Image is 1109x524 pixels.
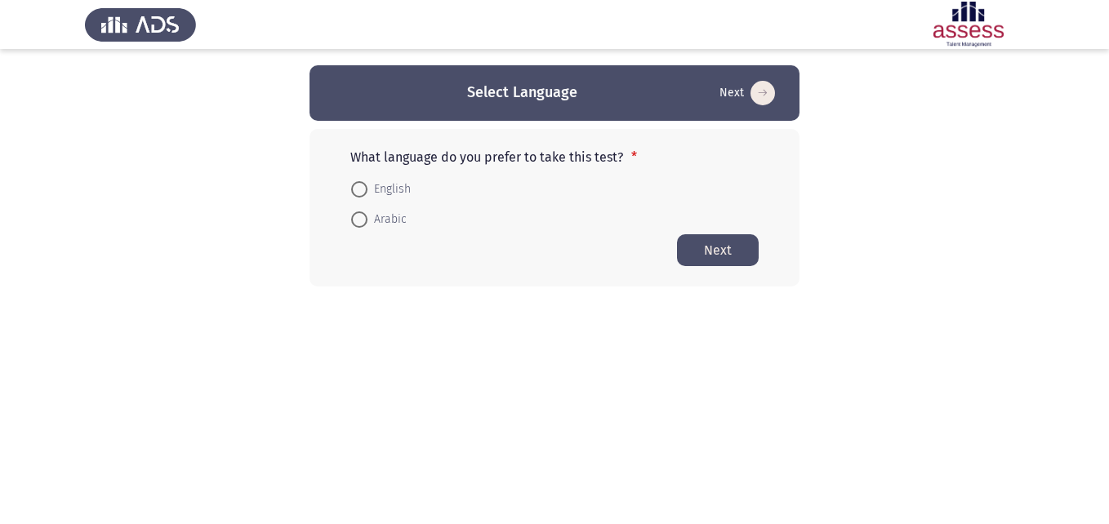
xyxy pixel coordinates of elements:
span: English [367,180,411,199]
p: What language do you prefer to take this test? [350,149,759,165]
h3: Select Language [467,82,577,103]
button: Start assessment [677,234,759,266]
img: Assess Talent Management logo [85,2,196,47]
img: Assessment logo of ASSESS Employability - EBI [913,2,1024,47]
span: Arabic [367,210,407,229]
button: Start assessment [715,80,780,106]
